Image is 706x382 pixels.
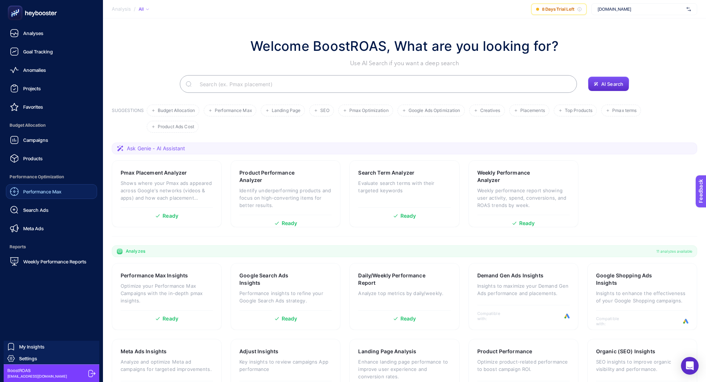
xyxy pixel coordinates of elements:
[112,160,222,227] a: Pmax Placement AnalyzerShows where your Pmax ads appeared across Google's networks (videos & apps...
[349,160,459,227] a: Search Term AnalyzerEvaluate search terms with their targeted keywordsReady
[477,348,532,355] h3: Product Performance
[194,74,571,94] input: Search
[23,67,46,73] span: Anomalies
[272,108,300,113] span: Landing Page
[23,225,44,231] span: Meta Ads
[687,6,691,13] img: svg%3e
[520,108,545,113] span: Placements
[4,353,99,364] a: Settings
[121,169,187,176] h3: Pmax Placement Analyzer
[612,108,637,113] span: Pmax terms
[23,104,43,110] span: Favorites
[23,259,86,264] span: Weekly Performance Reports
[6,133,97,147] a: Campaigns
[519,221,535,226] span: Ready
[19,355,37,361] span: Settings
[358,179,450,194] p: Evaluate search terms with their targeted keywords
[400,316,416,321] span: Ready
[6,254,97,269] a: Weekly Performance Reports
[6,184,97,199] a: Performance Max
[477,311,510,321] span: Compatible with:
[349,263,459,330] a: Daily/Weekly Performance ReportAnalyze top metrics by daily/weekly.Ready
[121,348,167,355] h3: Meta Ads Insights
[477,169,547,184] h3: Weekly Performance Analyzer
[358,290,450,297] p: Analyze top metrics by daily/weekly.
[134,6,136,12] span: /
[542,6,574,12] span: 8 Days Trial Left
[468,160,578,227] a: Weekly Performance AnalyzerWeekly performance report showing user activity, spend, conversions, a...
[112,108,144,133] h3: SUGGESTIONS
[239,169,309,184] h3: Product Performance Analyzer
[349,108,389,113] span: Pmax Optimization
[6,63,97,77] a: Anomalies
[127,145,185,152] span: Ask Genie - AI Assistant
[6,118,97,133] span: Budget Allocation
[239,290,332,304] p: Performance insights to refine your Google Search Ads strategy.
[23,49,53,55] span: Goal Tracking
[480,108,500,113] span: Creatives
[23,30,43,36] span: Analyses
[596,272,666,287] h3: Google Shopping Ads Insights
[6,239,97,254] span: Reports
[112,263,222,330] a: Performance Max InsightsOptimize your Performance Max Campaigns with the in-depth pmax insights.R...
[121,179,213,201] p: Shows where your Pmax ads appeared across Google's networks (videos & apps) and how each placemen...
[6,203,97,217] a: Search Ads
[4,2,28,8] span: Feedback
[596,358,688,373] p: SEO insights to improve organic visibility and performance.
[215,108,252,113] span: Performance Max
[596,348,655,355] h3: Organic (SEO) Insights
[121,358,213,373] p: Analyze and optimize Meta ad campaigns for targeted improvements.
[158,108,195,113] span: Budget Allocation
[6,81,97,96] a: Projects
[121,282,213,304] p: Optimize your Performance Max Campaigns with the in-depth pmax insights.
[231,263,340,330] a: Google Search Ads InsightsPerformance insights to refine your Google Search Ads strategy.Ready
[19,344,44,350] span: My Insights
[477,282,570,297] p: Insights to maximize your Demand Gen Ads performance and placements.
[477,272,543,279] h3: Demand Gen Ads Insights
[112,6,131,12] span: Analysis
[282,221,297,226] span: Ready
[23,155,43,161] span: Products
[6,221,97,236] a: Meta Ads
[23,207,49,213] span: Search Ads
[409,108,460,113] span: Google Ads Optimization
[596,290,688,304] p: Insights to enhance the effectiveness of your Google Shopping campaigns.
[4,341,99,353] a: My Insights
[6,26,97,41] a: Analyses
[282,316,297,321] span: Ready
[139,6,149,12] div: All
[596,316,629,326] span: Compatible with:
[239,358,332,373] p: Key insights to review campaigns App performance
[588,77,629,91] button: AI Search
[126,248,145,254] span: Analyzes
[468,263,578,330] a: Demand Gen Ads InsightsInsights to maximize your Demand Gen Ads performance and placements.Compat...
[23,189,61,194] span: Performance Max
[601,81,623,87] span: AI Search
[358,272,428,287] h3: Daily/Weekly Performance Report
[477,187,570,209] p: Weekly performance report showing user activity, spend, conversions, and ROAS trends by week.
[6,151,97,166] a: Products
[598,6,684,12] span: [DOMAIN_NAME]
[163,213,178,218] span: Ready
[163,316,178,321] span: Ready
[250,59,559,68] p: Use AI Search if you want a deep search
[250,36,559,56] h1: Welcome BoostROAS, What are you looking for?
[587,263,697,330] a: Google Shopping Ads InsightsInsights to enhance the effectiveness of your Google Shopping campaig...
[7,368,67,374] span: BoostROAS
[6,99,97,114] a: Favorites
[358,169,414,176] h3: Search Term Analyzer
[239,272,309,287] h3: Google Search Ads Insights
[477,358,570,373] p: Optimize product-related performance to boost campaign ROI.
[239,348,278,355] h3: Adjust Insights
[121,272,188,279] h3: Performance Max Insights
[23,137,48,143] span: Campaigns
[7,374,67,379] span: [EMAIL_ADDRESS][DOMAIN_NAME]
[565,108,592,113] span: Top Products
[23,85,41,91] span: Projects
[6,44,97,59] a: Goal Tracking
[6,169,97,184] span: Performance Optimization
[320,108,329,113] span: SEO
[656,248,692,254] span: 11 analyzes available
[158,124,194,130] span: Product Ads Cost
[358,348,416,355] h3: Landing Page Analysis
